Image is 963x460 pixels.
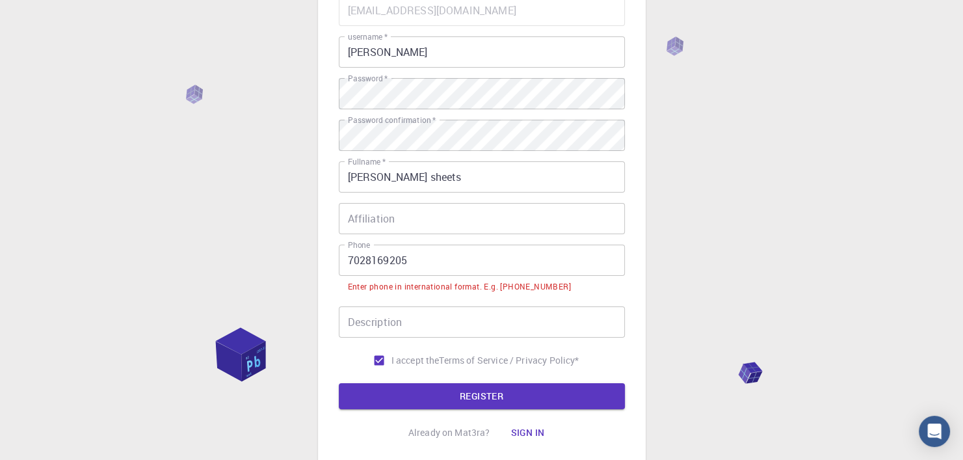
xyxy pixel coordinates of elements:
div: Enter phone in international format. E.g. [PHONE_NUMBER] [348,280,571,293]
button: Sign in [500,420,555,446]
label: Password [348,73,388,84]
div: Open Intercom Messenger [919,416,950,447]
label: Password confirmation [348,115,436,126]
a: Terms of Service / Privacy Policy* [439,354,579,367]
label: Phone [348,239,370,250]
label: Fullname [348,156,386,167]
label: username [348,31,388,42]
p: Already on Mat3ra? [408,426,490,439]
span: I accept the [391,354,440,367]
button: REGISTER [339,383,625,409]
p: Terms of Service / Privacy Policy * [439,354,579,367]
